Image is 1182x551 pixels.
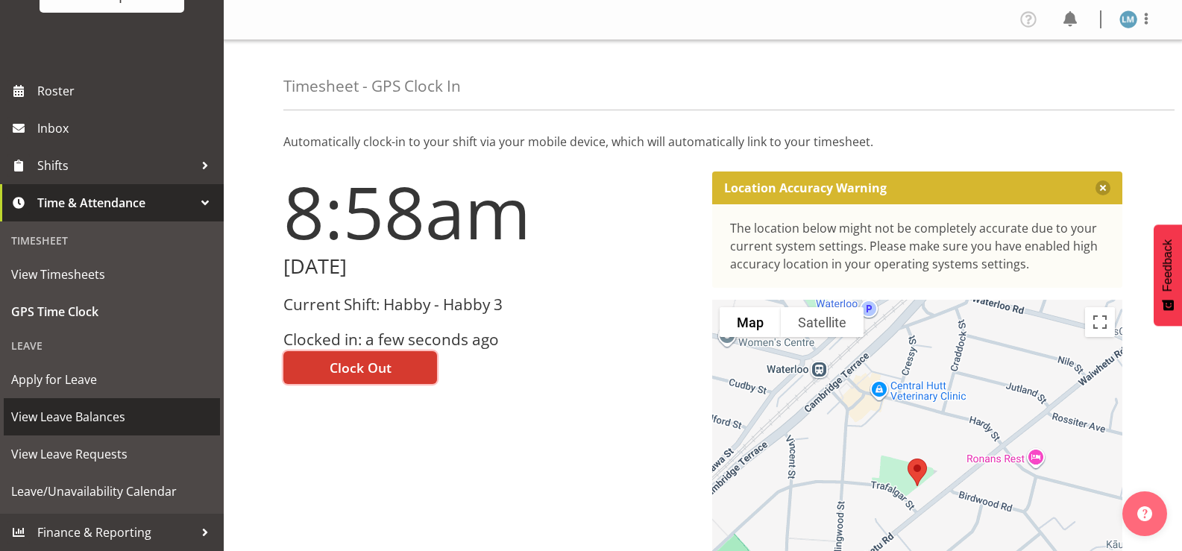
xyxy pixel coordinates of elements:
[1154,224,1182,326] button: Feedback - Show survey
[11,406,213,428] span: View Leave Balances
[4,473,220,510] a: Leave/Unavailability Calendar
[720,307,781,337] button: Show street map
[1137,506,1152,521] img: help-xxl-2.png
[283,296,694,313] h3: Current Shift: Habby - Habby 3
[1161,239,1175,292] span: Feedback
[11,263,213,286] span: View Timesheets
[1119,10,1137,28] img: lianne-morete5410.jpg
[4,361,220,398] a: Apply for Leave
[37,521,194,544] span: Finance & Reporting
[4,256,220,293] a: View Timesheets
[724,180,887,195] p: Location Accuracy Warning
[11,300,213,323] span: GPS Time Clock
[4,398,220,435] a: View Leave Balances
[730,219,1105,273] div: The location below might not be completely accurate due to your current system settings. Please m...
[37,154,194,177] span: Shifts
[330,358,392,377] span: Clock Out
[37,117,216,139] span: Inbox
[4,293,220,330] a: GPS Time Clock
[283,78,461,95] h4: Timesheet - GPS Clock In
[37,192,194,214] span: Time & Attendance
[283,133,1122,151] p: Automatically clock-in to your shift via your mobile device, which will automatically link to you...
[11,443,213,465] span: View Leave Requests
[4,435,220,473] a: View Leave Requests
[4,225,220,256] div: Timesheet
[781,307,864,337] button: Show satellite imagery
[283,255,694,278] h2: [DATE]
[1095,180,1110,195] button: Close message
[1085,307,1115,337] button: Toggle fullscreen view
[283,351,437,384] button: Clock Out
[283,171,694,252] h1: 8:58am
[4,330,220,361] div: Leave
[11,368,213,391] span: Apply for Leave
[37,80,216,102] span: Roster
[283,331,694,348] h3: Clocked in: a few seconds ago
[11,480,213,503] span: Leave/Unavailability Calendar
